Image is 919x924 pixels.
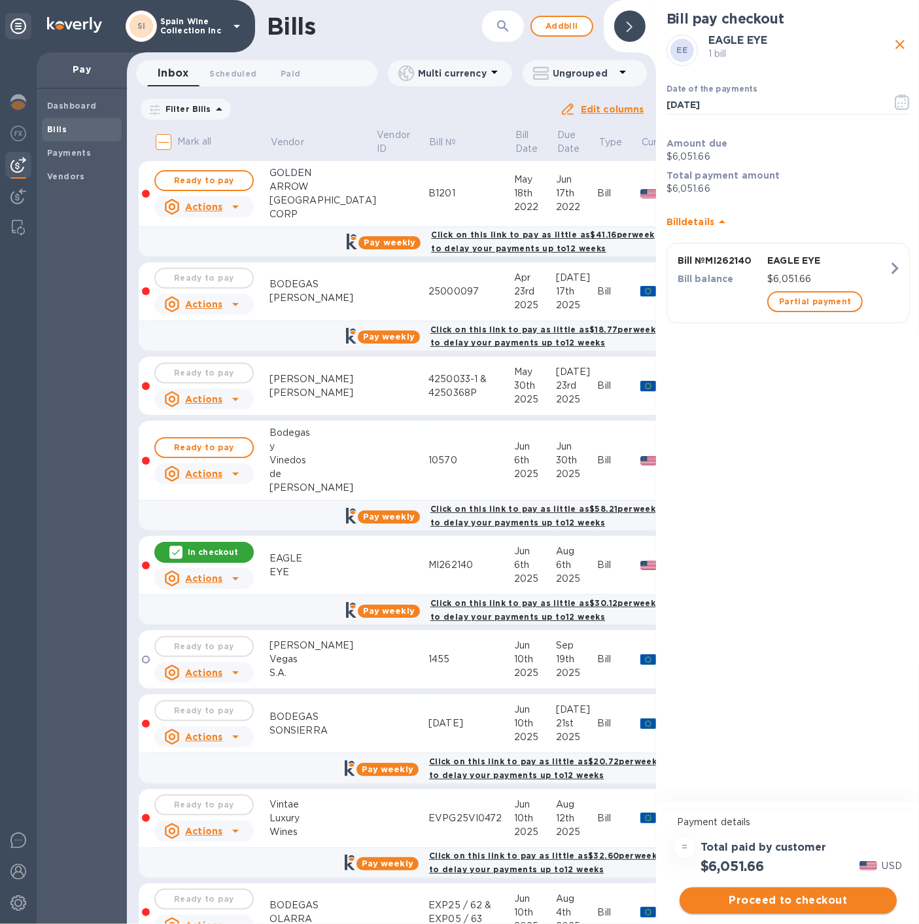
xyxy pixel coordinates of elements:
div: 2025 [514,825,556,839]
div: Wines [269,825,376,839]
div: Jun [514,892,556,906]
div: Jun [514,703,556,717]
p: Ungrouped [553,67,615,80]
span: Ready to pay [166,440,242,455]
u: Actions [185,573,222,584]
div: 10th [514,652,556,666]
p: Currency [641,135,682,149]
b: Bills [47,124,67,134]
div: 23rd [556,379,598,393]
div: [DATE] [556,271,598,285]
div: Bill [598,906,640,919]
span: Vendor ID [377,128,428,156]
div: 2025 [514,730,556,744]
h2: Bill pay checkout [667,10,910,27]
div: 6th [556,558,598,572]
div: Bill [598,717,640,730]
p: 1 bill [708,47,890,61]
p: Bill № MI262140 [678,254,763,267]
div: 10th [514,906,556,919]
div: 10570 [428,453,514,467]
div: y [269,440,376,453]
b: Pay weekly [364,238,415,247]
div: 25000097 [428,285,514,298]
div: EYE [269,565,376,579]
div: 2025 [514,572,556,586]
img: USD [640,456,658,465]
u: Actions [185,202,222,212]
div: [PERSON_NAME] [269,481,376,495]
p: $6,051.66 [667,182,910,196]
div: 2025 [556,393,598,406]
b: Pay weekly [363,606,415,616]
b: Click on this link to pay as little as $30.12 per week to delay your payments up to 12 weeks [430,598,655,622]
img: USD [859,861,877,870]
div: BODEGAS [269,277,376,291]
b: Pay weekly [362,859,413,868]
u: Actions [185,299,222,310]
div: 2025 [556,825,598,839]
b: Pay weekly [363,332,415,342]
u: Actions [185,732,222,742]
div: Bill [598,558,640,572]
b: EE [676,45,687,55]
p: Mark all [178,135,212,149]
div: May [514,173,556,187]
b: Pay weekly [362,764,413,774]
div: 17th [556,187,598,200]
label: Date of the payments [667,86,757,94]
div: 30th [514,379,556,393]
div: 21st [556,717,598,730]
button: Ready to pay [154,437,254,458]
div: Apr [514,271,556,285]
p: Payment details [677,815,899,829]
p: Vendor [270,135,303,149]
p: Due Date [557,128,580,156]
span: Vendor [270,135,321,149]
div: 10th [514,717,556,730]
b: Pay weekly [363,512,415,522]
span: Inbox [158,64,188,82]
span: Ready to pay [166,173,242,188]
div: Aug [556,798,598,811]
u: Actions [185,469,222,479]
span: Add bill [542,18,581,34]
div: 2025 [556,666,598,680]
p: $6,051.66 [767,272,888,286]
div: Vegas [269,652,376,666]
div: EVPG25VI0472 [428,811,514,825]
div: 23rd [514,285,556,298]
div: 18th [514,187,556,200]
b: Click on this link to pay as little as $18.77 per week to delay your payments up to 12 weeks [430,325,655,348]
p: Type [598,135,622,149]
span: Proceed to checkout [690,893,886,908]
p: Bill Date [515,128,538,156]
b: Payments [47,148,91,158]
div: [GEOGRAPHIC_DATA] [269,194,376,207]
div: Bill [598,811,640,825]
div: Jun [556,440,598,453]
h1: Bills [267,12,315,40]
div: = [674,837,695,858]
b: EAGLE EYE [708,34,767,46]
div: Aug [556,892,598,906]
div: 2025 [556,298,598,312]
b: Click on this link to pay as little as $32.60 per week to delay your payments up to 12 weeks [429,851,657,874]
span: Bill № [430,135,474,149]
div: Luxury [269,811,376,825]
b: Dashboard [47,101,97,111]
div: [DATE] [428,717,514,730]
div: Aug [556,544,598,558]
div: [PERSON_NAME] [269,372,376,386]
div: 2022 [514,200,556,214]
div: 10th [514,811,556,825]
h3: Total paid by customer [701,842,827,854]
div: 4th [556,906,598,919]
p: Bill balance [678,272,763,285]
div: SONSIERRA [269,724,376,737]
p: Spain Wine Collection Inc [160,17,226,35]
div: Bill [598,379,640,393]
img: USD [640,189,658,198]
div: CORP [269,207,376,221]
div: [PERSON_NAME] [269,386,376,400]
